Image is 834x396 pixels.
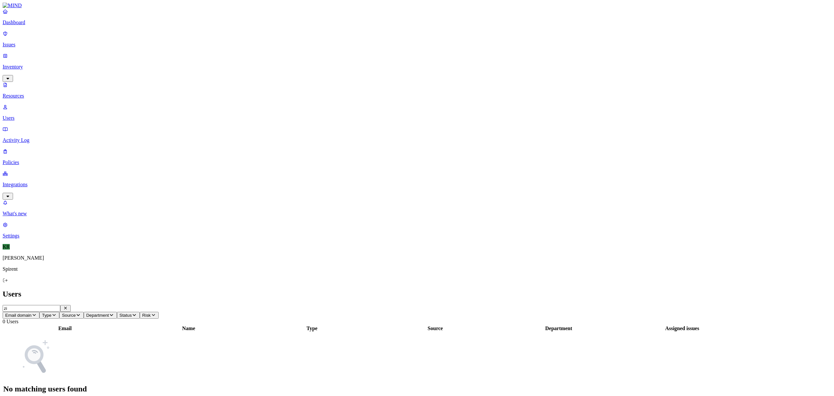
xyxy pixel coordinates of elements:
[62,313,76,318] span: Source
[3,266,831,272] p: Spirent
[3,137,831,143] p: Activity Log
[3,148,831,165] a: Policies
[86,313,109,318] span: Department
[3,305,60,312] input: Search
[120,313,132,318] span: Status
[42,313,51,318] span: Type
[3,53,831,81] a: Inventory
[3,126,831,143] a: Activity Log
[3,82,831,99] a: Resources
[128,326,250,331] div: Name
[3,171,831,199] a: Integrations
[3,31,831,48] a: Issues
[3,42,831,48] p: Issues
[3,255,831,261] p: [PERSON_NAME]
[3,290,831,298] h2: Users
[3,20,831,25] p: Dashboard
[3,233,831,239] p: Settings
[3,222,831,239] a: Settings
[497,326,620,331] div: Department
[3,200,831,217] a: What's new
[374,326,496,331] div: Source
[3,93,831,99] p: Resources
[5,313,32,318] span: Email domain
[3,385,127,393] h1: No matching users found
[142,313,151,318] span: Risk
[3,244,10,250] span: KR
[3,115,831,121] p: Users
[251,326,373,331] div: Type
[3,182,831,188] p: Integrations
[4,326,126,331] div: Email
[16,338,55,377] img: NoSearchResult
[3,211,831,217] p: What's new
[3,160,831,165] p: Policies
[3,3,22,8] img: MIND
[3,319,18,324] span: 0 Users
[621,326,743,331] div: Assigned issues
[3,3,831,8] a: MIND
[3,64,831,70] p: Inventory
[3,104,831,121] a: Users
[3,8,831,25] a: Dashboard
